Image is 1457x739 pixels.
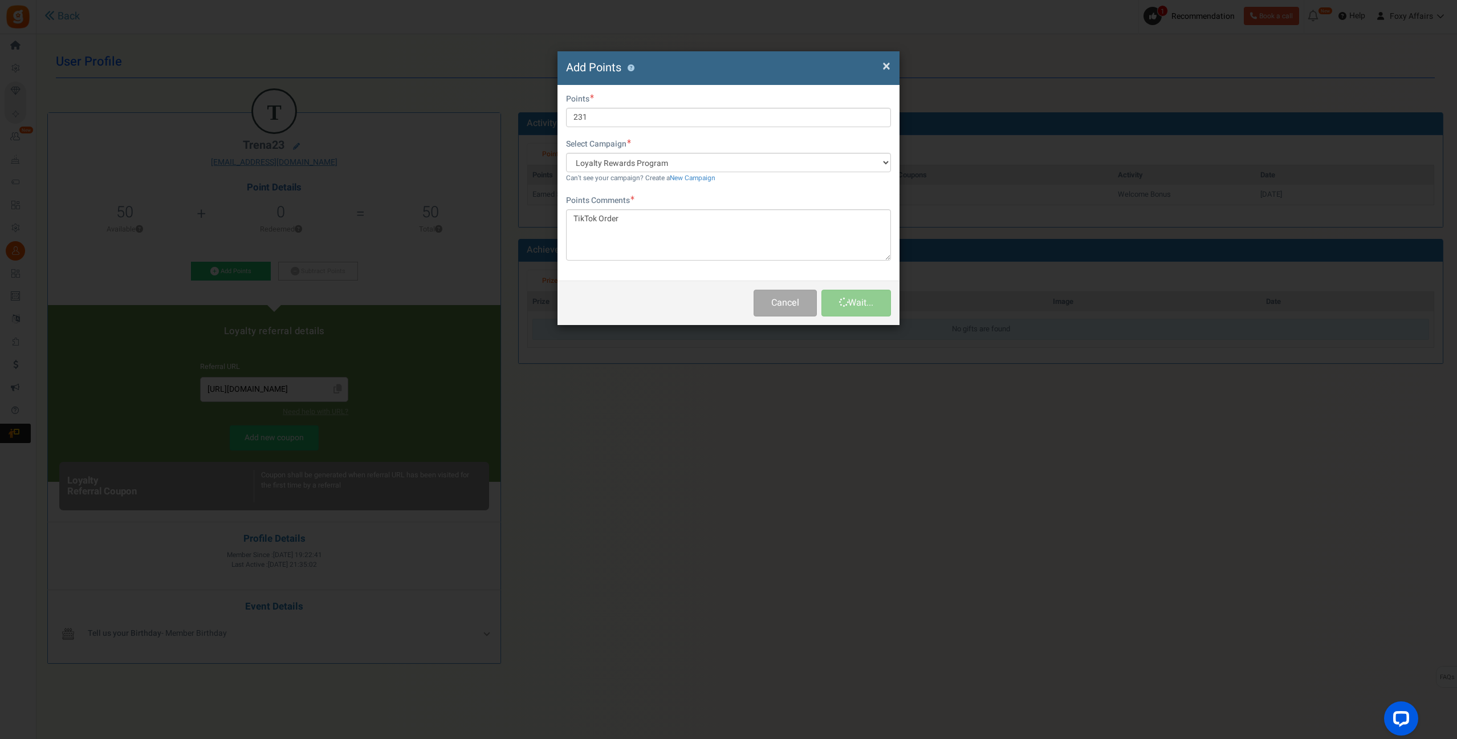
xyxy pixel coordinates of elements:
[566,139,631,150] label: Select Campaign
[627,64,634,72] button: ?
[566,59,621,76] span: Add Points
[566,94,594,105] label: Points
[882,55,890,77] span: ×
[754,290,817,316] button: Cancel
[566,173,715,183] small: Can't see your campaign? Create a
[566,195,634,206] label: Points Comments
[670,173,715,183] a: New Campaign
